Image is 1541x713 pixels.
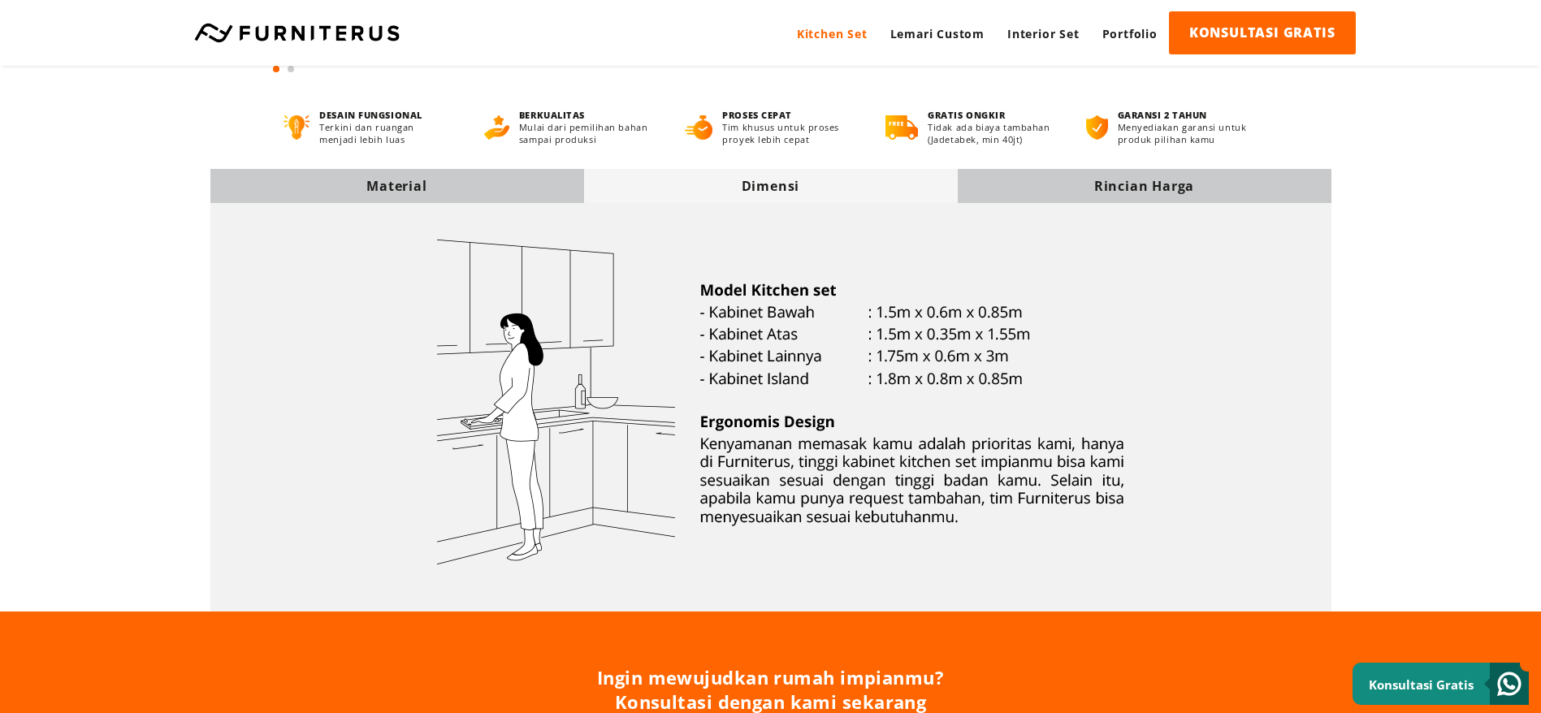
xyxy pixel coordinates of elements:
[319,121,453,145] p: Terkini dan ruangan menjadi lebih luas
[928,109,1056,121] h4: GRATIS ONGKIR
[685,115,712,140] img: proses-cepat.png
[885,115,918,140] img: gratis-ongkir.png
[1091,11,1169,56] a: Portfolio
[722,109,855,121] h4: PROSES CEPAT
[584,177,958,195] div: Dimensi
[319,109,453,121] h4: DESAIN FUNGSIONAL
[1169,11,1356,54] a: KONSULTASI GRATIS
[1086,115,1107,140] img: bergaransi.png
[1369,676,1474,693] small: Konsultasi Gratis
[996,11,1091,56] a: Interior Set
[879,11,996,56] a: Lemari Custom
[1353,663,1529,705] a: Konsultasi Gratis
[519,121,655,145] p: Mulai dari pemilihan bahan sampai produksi
[958,177,1331,195] div: Rincian Harga
[722,121,855,145] p: Tim khusus untuk proses proyek lebih cepat
[284,115,310,140] img: desain-fungsional.png
[786,11,879,56] a: Kitchen Set
[519,109,655,121] h4: BERKUALITAS
[1118,121,1257,145] p: Menyediakan garansi untuk produk pilihan kamu
[484,115,509,140] img: berkualitas.png
[928,121,1056,145] p: Tidak ada biaya tambahan (Jadetabek, min 40jt)
[1118,109,1257,121] h4: GARANSI 2 TAHUN
[210,177,584,195] div: Material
